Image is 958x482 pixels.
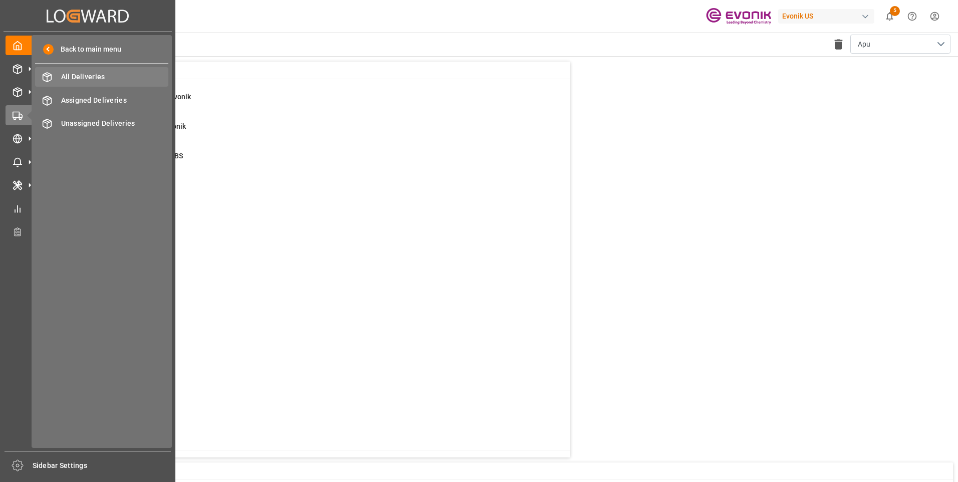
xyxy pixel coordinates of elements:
button: show 5 new notifications [878,5,901,28]
span: Back to main menu [54,44,121,55]
button: open menu [850,35,950,54]
span: 5 [890,6,900,16]
span: Assigned Deliveries [61,95,169,106]
a: 0Main-Leg Shipment # ErrorShipment [52,180,558,201]
div: Evonik US [778,9,874,24]
a: Transport Planner [6,222,170,242]
a: Unassigned Deliveries [35,114,168,133]
img: Evonik-brand-mark-Deep-Purple-RGB.jpeg_1700498283.jpeg [706,8,771,25]
a: My Reports [6,198,170,218]
span: Unassigned Deliveries [61,118,169,129]
button: Evonik US [778,7,878,26]
a: Assigned Deliveries [35,90,168,110]
a: 0Error Sales Order Update to EvonikShipment [52,121,558,142]
span: Apu [858,39,870,50]
span: All Deliveries [61,72,169,82]
a: 1Error on Initial Sales Order to EvonikShipment [52,92,558,113]
a: 0TU : Pre-Leg Shipment # ErrorTransport Unit [52,210,558,231]
button: Help Center [901,5,923,28]
a: My Cockpit [6,36,170,55]
a: All Deliveries [35,67,168,87]
a: 0Pending Bkg Request sent to ABSShipment [52,151,558,172]
span: Sidebar Settings [33,460,171,471]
